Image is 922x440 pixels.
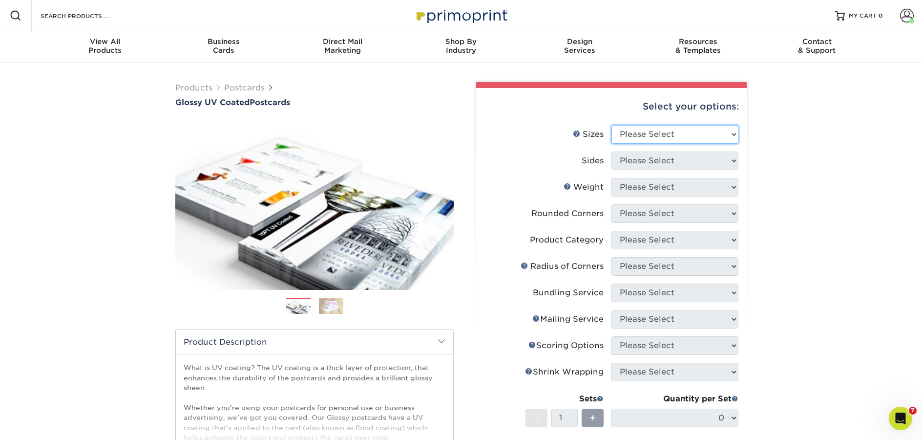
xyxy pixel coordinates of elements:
[176,330,453,354] h2: Product Description
[165,31,283,63] a: BusinessCards
[286,298,311,315] img: Postcards 01
[532,313,604,325] div: Mailing Service
[175,83,212,92] a: Products
[573,129,604,140] div: Sizes
[757,31,876,63] a: Contact& Support
[520,37,639,46] span: Design
[283,37,402,55] div: Marketing
[175,98,454,107] a: Glossy UV CoatedPostcards
[533,287,604,299] div: Bundling Service
[319,297,343,314] img: Postcards 02
[879,12,883,19] span: 0
[165,37,283,46] span: Business
[175,98,250,107] span: Glossy UV Coated
[589,411,596,425] span: +
[283,31,402,63] a: Direct MailMarketing
[528,340,604,352] div: Scoring Options
[530,234,604,246] div: Product Category
[525,366,604,378] div: Shrink Wrapping
[520,31,639,63] a: DesignServices
[757,37,876,46] span: Contact
[484,88,739,125] div: Select your options:
[224,83,265,92] a: Postcards
[757,37,876,55] div: & Support
[165,37,283,55] div: Cards
[909,407,917,415] span: 7
[46,37,165,46] span: View All
[639,37,757,55] div: & Templates
[402,37,521,55] div: Industry
[412,5,510,26] img: Primoprint
[175,108,454,301] img: Glossy UV Coated 01
[531,208,604,220] div: Rounded Corners
[46,37,165,55] div: Products
[525,393,604,405] div: Sets
[564,181,604,193] div: Weight
[402,31,521,63] a: Shop ByIndustry
[520,37,639,55] div: Services
[849,12,877,20] span: MY CART
[611,393,738,405] div: Quantity per Set
[175,98,454,107] h1: Postcards
[402,37,521,46] span: Shop By
[521,261,604,272] div: Radius of Corners
[40,10,135,22] input: SEARCH PRODUCTS.....
[889,407,912,430] iframe: Intercom live chat
[534,411,539,425] span: -
[46,31,165,63] a: View AllProducts
[639,37,757,46] span: Resources
[283,37,402,46] span: Direct Mail
[582,155,604,167] div: Sides
[639,31,757,63] a: Resources& Templates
